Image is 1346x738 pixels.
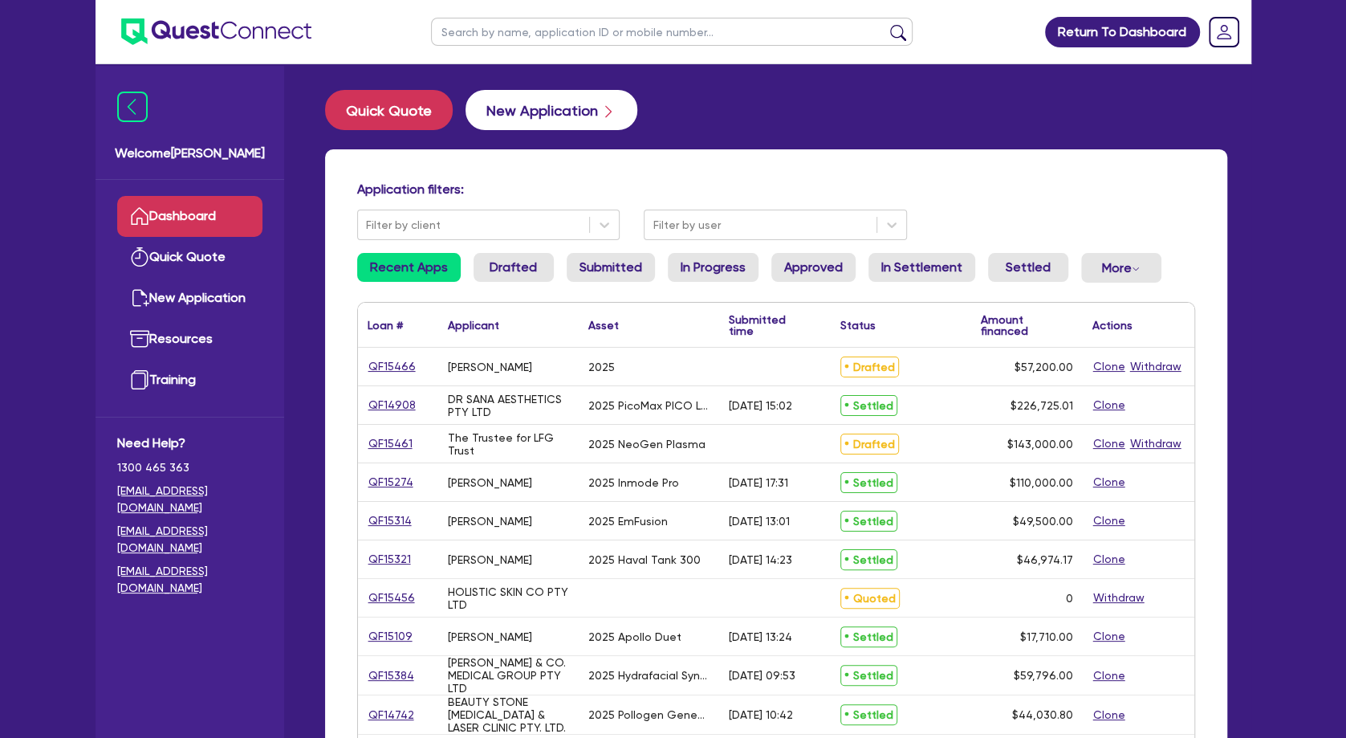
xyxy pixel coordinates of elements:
button: Clone [1092,667,1126,685]
div: [PERSON_NAME] [448,553,532,566]
div: 2025 Apollo Duet [588,630,681,643]
span: $57,200.00 [1015,361,1073,373]
div: 0 [1066,592,1073,605]
button: Clone [1092,396,1126,414]
a: Resources [117,319,262,360]
a: QF15109 [368,627,413,646]
button: Withdraw [1092,589,1145,607]
span: $226,725.01 [1011,399,1073,412]
span: Settled [840,395,897,416]
button: Dropdown toggle [1081,253,1161,283]
div: Status [840,320,876,331]
div: Amount financed [981,314,1073,336]
a: QF15456 [368,589,416,607]
div: Applicant [448,320,499,331]
button: Withdraw [1129,434,1182,453]
div: 2025 NeoGen Plasma [588,438,706,451]
img: icon-menu-close [117,92,148,122]
div: [PERSON_NAME] [448,515,532,528]
div: Loan # [368,320,403,331]
span: Settled [840,511,897,532]
a: QF14908 [368,396,417,414]
img: new-application [130,288,149,308]
a: [EMAIL_ADDRESS][DOMAIN_NAME] [117,563,262,597]
a: [EMAIL_ADDRESS][DOMAIN_NAME] [117,523,262,557]
a: [EMAIL_ADDRESS][DOMAIN_NAME] [117,483,262,516]
span: Need Help? [117,434,262,453]
div: [DATE] 15:02 [729,399,792,412]
button: Clone [1092,512,1126,530]
div: DR SANA AESTHETICS PTY LTD [448,393,569,418]
a: Submitted [567,253,655,282]
span: Drafted [840,357,899,377]
span: Settled [840,549,897,570]
span: $46,974.17 [1017,553,1073,566]
a: QF15321 [368,550,412,569]
a: Quick Quote [325,90,466,130]
a: In Settlement [868,253,975,282]
div: [DATE] 14:23 [729,553,792,566]
span: Settled [840,626,897,647]
span: Settled [840,665,897,686]
div: [DATE] 13:01 [729,515,790,528]
div: [PERSON_NAME] [448,361,532,373]
a: Settled [988,253,1068,282]
a: Training [117,360,262,401]
span: $143,000.00 [1007,438,1073,451]
div: Submitted time [729,314,807,336]
img: training [130,370,149,389]
button: Clone [1092,434,1126,453]
button: Withdraw [1129,357,1182,376]
span: $44,030.80 [1012,708,1073,721]
button: Clone [1092,357,1126,376]
button: Clone [1092,473,1126,491]
div: Asset [588,320,619,331]
h4: Application filters: [357,181,1195,197]
a: New Application [117,278,262,319]
a: QF15314 [368,512,413,530]
span: Quoted [840,588,900,609]
div: [DATE] 09:53 [729,669,795,682]
button: Clone [1092,550,1126,569]
div: 2025 EmFusion [588,515,668,528]
div: 2025 [588,361,615,373]
input: Search by name, application ID or mobile number... [431,18,913,46]
div: [PERSON_NAME] & CO. MEDICAL GROUP PTY LTD [448,656,569,695]
a: Dropdown toggle [1203,11,1245,53]
button: Clone [1092,627,1126,646]
span: $110,000.00 [1010,476,1073,489]
span: Welcome [PERSON_NAME] [115,144,265,163]
img: resources [130,329,149,349]
span: Settled [840,472,897,493]
a: Quick Quote [117,237,262,278]
button: Quick Quote [325,90,453,130]
div: 2025 PicoMax PICO Laser [588,399,710,412]
a: Return To Dashboard [1045,17,1200,47]
div: [PERSON_NAME] [448,630,532,643]
span: Drafted [840,434,899,455]
span: Settled [840,704,897,725]
a: In Progress [668,253,758,282]
span: 1300 465 363 [117,459,262,476]
div: BEAUTY STONE [MEDICAL_DATA] & LASER CLINIC PTY. LTD. [448,695,569,734]
div: 2025 Hydrafacial Syndeo [588,669,710,682]
a: QF14742 [368,706,415,724]
span: $17,710.00 [1020,630,1073,643]
div: 2025 Inmode Pro [588,476,679,489]
div: Actions [1092,320,1133,331]
button: Clone [1092,706,1126,724]
a: QF15274 [368,473,414,491]
button: New Application [466,90,637,130]
span: $49,500.00 [1013,515,1073,528]
img: quick-quote [130,247,149,267]
a: QF15466 [368,357,417,376]
a: Recent Apps [357,253,461,282]
div: 2025 Haval Tank 300 [588,553,701,566]
a: Approved [771,253,856,282]
div: [DATE] 17:31 [729,476,788,489]
span: $59,796.00 [1014,669,1073,682]
div: The Trustee for LFG Trust [448,431,569,457]
div: HOLISTIC SKIN CO PTY LTD [448,585,569,611]
div: [DATE] 13:24 [729,630,792,643]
